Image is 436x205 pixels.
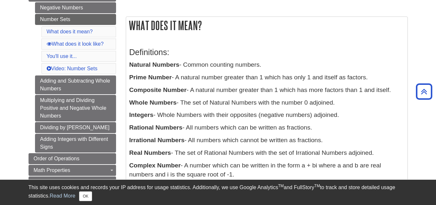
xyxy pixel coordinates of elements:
b: Whole Numbers [129,99,177,106]
a: Video: Number Sets [47,66,98,71]
b: Irrational Numbers [129,137,185,143]
p: - A natural number greater than 1 which has only 1 and itself as factors. [129,73,404,82]
a: You'll use it... [47,53,77,59]
a: Read More [50,193,75,199]
a: Negative Numbers [35,2,116,13]
a: Dividing by [PERSON_NAME] [35,122,116,133]
b: Prime Number [129,74,172,81]
b: Complex Number [129,162,181,169]
span: Factors & Multiples [34,179,78,185]
b: Natural Numbers [129,61,180,68]
p: - The set of Rational Numbers with the set of Irrational Numbers adjoined. [129,148,404,158]
a: What does it mean? [47,29,93,34]
span: Order of Operations [34,156,79,161]
a: Multiplying and Dividing Positive and Negative Whole Numbers [35,95,116,121]
p: - Common counting numbers. [129,60,404,70]
p: - A number which can be written in the form a + bi where a and b are real numbers and i is the sq... [129,161,404,180]
b: Composite Number [129,86,187,93]
a: Order of Operations [29,153,116,164]
div: This site uses cookies and records your IP address for usage statistics. Additionally, we use Goo... [29,184,408,201]
p: - A natural number greater than 1 which has more factors than 1 and itself. [129,85,404,95]
a: Factors & Multiples [29,177,116,188]
a: Math Properties [29,165,116,176]
a: Back to Top [414,87,434,96]
a: What does it look like? [47,41,104,47]
a: Adding and Subtracting Whole Numbers [35,75,116,94]
sup: TM [278,184,284,188]
a: Adding Integers with Different Signs [35,134,116,153]
a: Number Sets [35,14,116,25]
b: Integers [129,111,154,118]
h2: What does it mean? [126,17,407,34]
p: - All numbers which can be written as fractions. [129,123,404,132]
p: - Whole Numbers with their opposites (negative numbers) adjoined. [129,110,404,120]
span: Math Properties [34,167,70,173]
p: - The set of Natural Numbers with the number 0 adjoined. [129,98,404,108]
h3: Definitions: [129,48,404,57]
p: - All numbers which cannot be written as fractions. [129,136,404,145]
sup: TM [314,184,320,188]
b: Real Numbers [129,149,171,156]
button: Close [79,191,92,201]
b: Rational Numbers [129,124,183,131]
